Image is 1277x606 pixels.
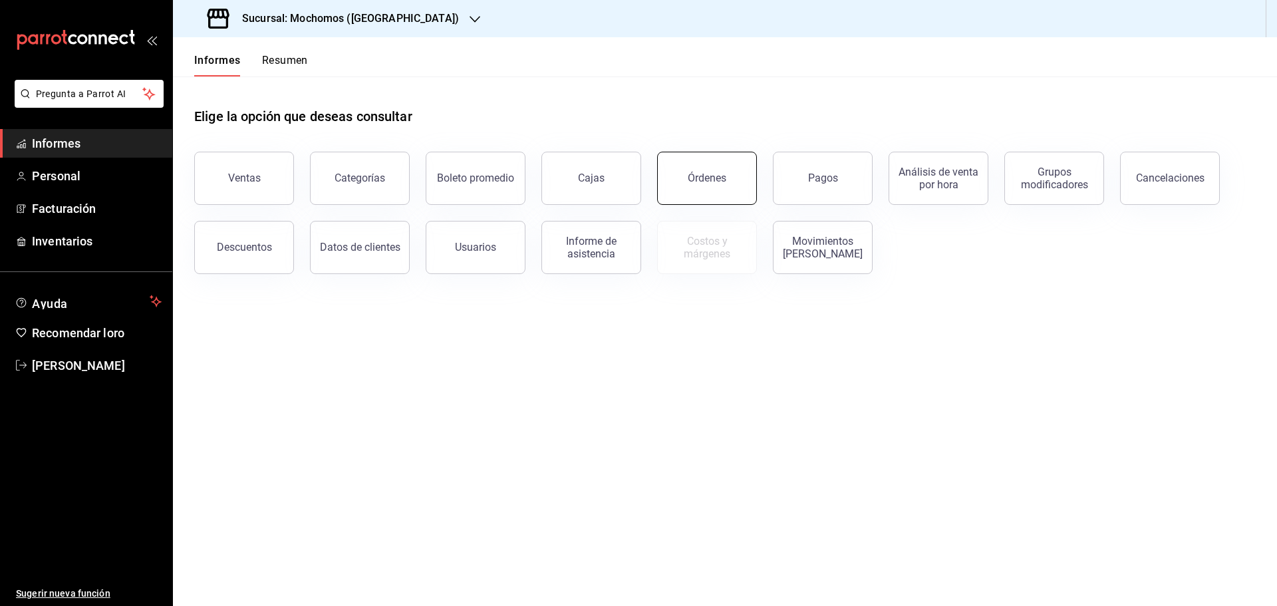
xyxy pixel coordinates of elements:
font: Usuarios [455,241,496,253]
button: Ventas [194,152,294,205]
font: Informes [32,136,80,150]
button: Descuentos [194,221,294,274]
button: Informe de asistencia [541,221,641,274]
font: Pregunta a Parrot AI [36,88,126,99]
button: Boleto promedio [426,152,525,205]
font: Elige la opción que deseas consultar [194,108,412,124]
button: Datos de clientes [310,221,410,274]
button: Órdenes [657,152,757,205]
font: Categorías [335,172,385,184]
font: Resumen [262,54,308,67]
font: Facturación [32,202,96,216]
div: pestañas de navegación [194,53,308,76]
font: Análisis de venta por hora [899,166,978,191]
font: Recomendar loro [32,326,124,340]
font: Ventas [228,172,261,184]
font: Boleto promedio [437,172,514,184]
button: Pregunta a Parrot AI [15,80,164,108]
font: Sugerir nueva función [16,588,110,599]
font: Sucursal: Mochomos ([GEOGRAPHIC_DATA]) [242,12,459,25]
font: Ayuda [32,297,68,311]
font: Personal [32,169,80,183]
button: Cancelaciones [1120,152,1220,205]
font: Grupos modificadores [1021,166,1088,191]
font: Costos y márgenes [684,235,730,260]
button: Categorías [310,152,410,205]
button: Análisis de venta por hora [889,152,988,205]
button: Contrata inventarios para ver este informe [657,221,757,274]
button: Grupos modificadores [1004,152,1104,205]
font: Descuentos [217,241,272,253]
font: Inventarios [32,234,92,248]
font: Informe de asistencia [566,235,617,260]
font: Cajas [578,172,605,184]
button: Usuarios [426,221,525,274]
button: Movimientos [PERSON_NAME] [773,221,873,274]
font: Movimientos [PERSON_NAME] [783,235,863,260]
font: Informes [194,54,241,67]
font: Pagos [808,172,838,184]
button: Pagos [773,152,873,205]
font: [PERSON_NAME] [32,359,125,373]
font: Datos de clientes [320,241,400,253]
font: Órdenes [688,172,726,184]
a: Pregunta a Parrot AI [9,96,164,110]
button: Cajas [541,152,641,205]
font: Cancelaciones [1136,172,1205,184]
button: abrir_cajón_menú [146,35,157,45]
